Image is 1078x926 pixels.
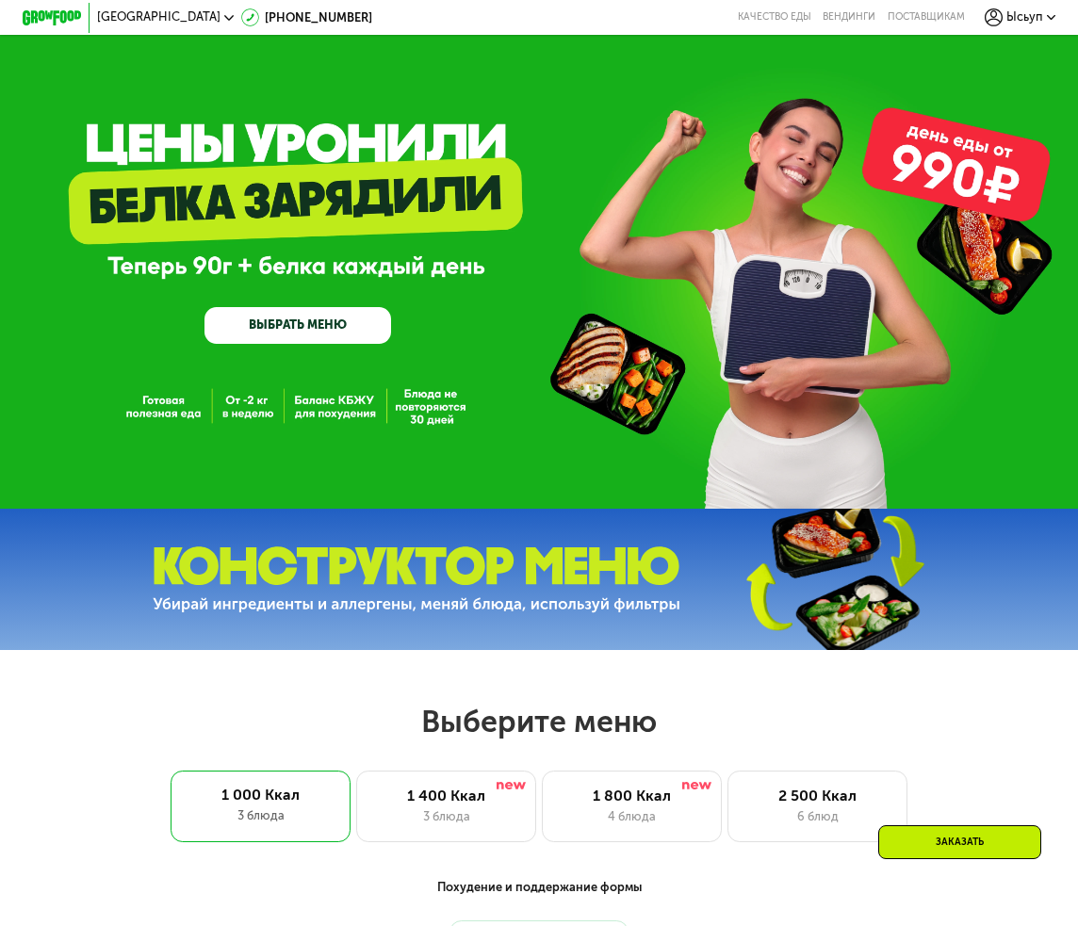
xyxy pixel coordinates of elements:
[558,787,706,804] div: 1 800 Ккал
[97,11,220,24] span: [GEOGRAPHIC_DATA]
[738,11,811,24] a: Качество еды
[743,807,891,825] div: 6 блюд
[241,8,372,26] a: [PHONE_NUMBER]
[186,786,335,804] div: 1 000 Ккал
[558,807,706,825] div: 4 блюда
[1006,11,1043,24] span: Ысьуп
[743,787,891,804] div: 2 500 Ккал
[372,807,520,825] div: 3 блюда
[878,825,1041,859] div: Заказать
[96,878,983,897] div: Похудение и поддержание формы
[186,806,335,824] div: 3 блюда
[372,787,520,804] div: 1 400 Ккал
[888,11,965,24] div: поставщикам
[48,703,1030,740] h2: Выберите меню
[204,307,391,345] a: ВЫБРАТЬ МЕНЮ
[823,11,875,24] a: Вендинги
